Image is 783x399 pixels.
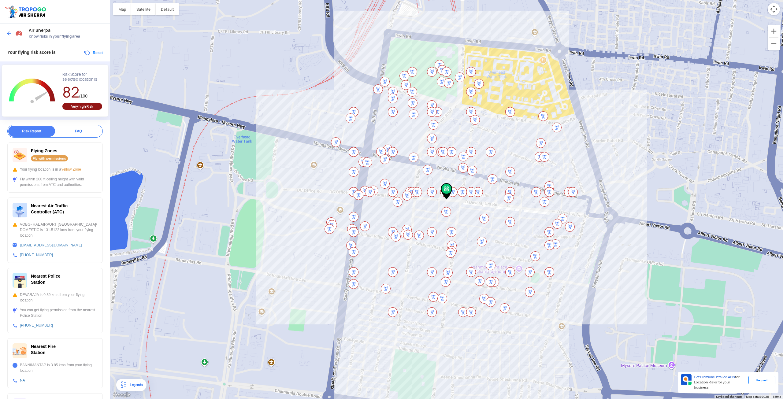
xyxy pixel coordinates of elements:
span: Nearest Air Traffic Controller (ATC) [31,203,68,214]
span: Yellow Zone [61,167,81,172]
span: Get Premium Detailed APIs [694,375,735,379]
div: Your flying location is in a [13,167,98,172]
span: Know risks in your flying area [29,34,104,39]
span: Your flying risk score is [7,50,56,55]
div: Request [748,376,775,384]
div: BANNIMANTAP is 3.85 kms from your flying location [13,362,98,373]
div: Risk Report [8,126,55,137]
a: [EMAIL_ADDRESS][DOMAIN_NAME] [20,243,82,247]
a: Open this area in Google Maps (opens a new window) [112,391,132,399]
div: Fly within 200 ft ceiling height with valid permissions from ATC and authorities. [13,176,98,187]
button: Zoom in [768,25,780,37]
div: Legends [127,381,143,389]
button: Zoom out [768,38,780,50]
span: Air Sherpa [29,28,104,33]
span: Nearest Fire Station [31,344,56,355]
div: DEVARAJA is 0.39 kms from your flying location [13,292,98,303]
button: Keyboard shortcuts [716,395,742,399]
img: Premium APIs [681,374,692,385]
g: Chart [6,72,58,110]
div: Fly with permissions [31,155,68,161]
a: NA [20,378,25,382]
img: ic_arrow_back_blue.svg [6,30,12,36]
span: Map data ©2025 [746,395,769,398]
span: Flying Zones [31,148,57,153]
button: Reset [83,49,103,57]
span: Nearest Police Station [31,274,61,285]
div: for Location Risks for your business. [692,374,748,390]
img: Legends [120,381,127,389]
img: ic_nofly.svg [13,148,27,162]
div: VOBG- HAL AIRPORT [GEOGRAPHIC_DATA]/ DOMESTIC is 131.5122 kms from your flying location [13,222,98,238]
a: Terms [773,395,781,398]
div: Risk Score for selected location is [62,72,102,82]
img: ic_atc.svg [13,203,27,217]
div: You can get flying permission from the nearest Police Station [13,307,98,318]
button: Show street map [113,3,131,15]
div: FAQ [55,126,102,137]
img: Google [112,391,132,399]
a: [PHONE_NUMBER] [20,323,53,327]
img: ic_firestation.svg [13,343,27,358]
a: [PHONE_NUMBER] [20,253,53,257]
span: /100 [79,94,87,98]
img: ic_tgdronemaps.svg [5,5,48,19]
img: ic_police_station.svg [13,273,27,288]
div: Very high Risk [62,103,102,110]
span: 82 [62,83,79,102]
button: Map camera controls [768,3,780,15]
img: Risk Scores [15,29,23,37]
button: Show satellite imagery [131,3,156,15]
